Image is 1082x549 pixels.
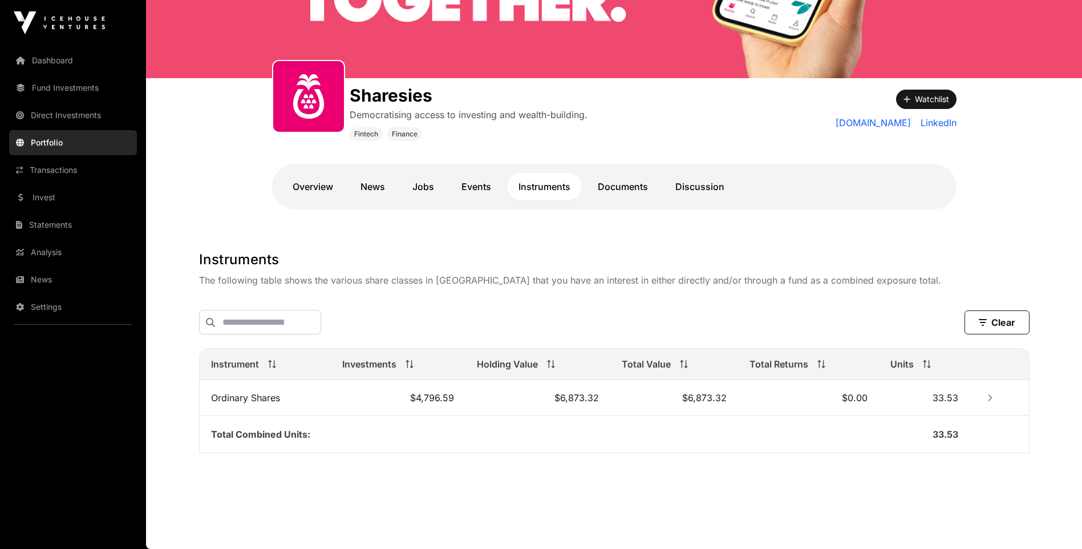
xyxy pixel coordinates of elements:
[9,75,137,100] a: Fund Investments
[349,173,396,200] a: News
[890,357,914,371] span: Units
[278,66,339,127] img: sharesies_logo.jpeg
[586,173,659,200] a: Documents
[14,11,105,34] img: Icehouse Ventures Logo
[9,267,137,292] a: News
[199,251,1030,269] h1: Instruments
[836,116,911,130] a: [DOMAIN_NAME]
[354,130,378,139] span: Fintech
[9,48,137,73] a: Dashboard
[749,357,808,371] span: Total Returns
[896,90,957,109] button: Watchlist
[199,273,1030,287] p: The following table shows the various share classes in [GEOGRAPHIC_DATA] that you have an interes...
[664,173,736,200] a: Discussion
[622,357,671,371] span: Total Value
[392,130,418,139] span: Finance
[9,103,137,128] a: Direct Investments
[916,116,957,130] a: LinkedIn
[331,380,465,416] td: $4,796.59
[477,357,538,371] span: Holding Value
[350,85,587,106] h1: Sharesies
[281,173,345,200] a: Overview
[9,158,137,183] a: Transactions
[610,380,737,416] td: $6,873.32
[9,185,137,210] a: Invest
[933,392,958,403] span: 33.53
[211,429,310,440] span: Total Combined Units:
[981,389,999,407] button: Row Collapsed
[9,240,137,265] a: Analysis
[281,173,947,200] nav: Tabs
[933,429,958,440] span: 33.53
[200,380,331,416] td: Ordinary Shares
[450,173,502,200] a: Events
[465,380,610,416] td: $6,873.32
[738,380,880,416] td: $0.00
[9,294,137,320] a: Settings
[342,357,396,371] span: Investments
[401,173,445,200] a: Jobs
[9,212,137,237] a: Statements
[965,310,1030,334] button: Clear
[507,173,582,200] a: Instruments
[211,357,259,371] span: Instrument
[1025,494,1082,549] iframe: Chat Widget
[9,130,137,155] a: Portfolio
[350,108,587,122] p: Democratising access to investing and wealth-building.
